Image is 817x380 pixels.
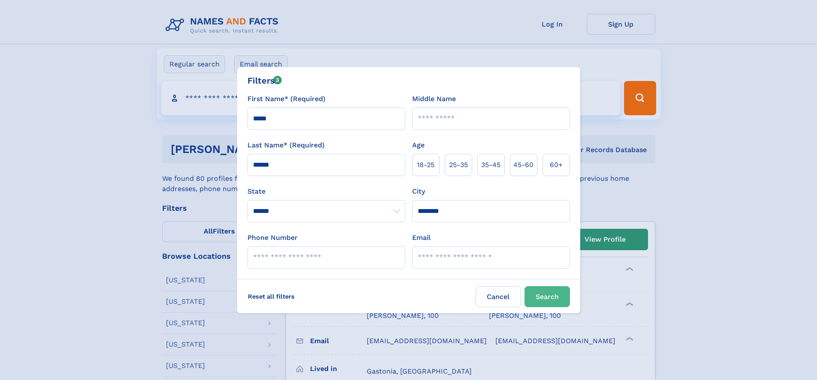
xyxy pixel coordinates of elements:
[513,160,534,170] span: 45‑60
[476,286,521,307] label: Cancel
[247,140,325,150] label: Last Name* (Required)
[417,160,434,170] span: 18‑25
[242,286,300,307] label: Reset all filters
[481,160,500,170] span: 35‑45
[247,233,298,243] label: Phone Number
[247,94,326,104] label: First Name* (Required)
[550,160,563,170] span: 60+
[412,233,431,243] label: Email
[247,186,405,197] label: State
[449,160,468,170] span: 25‑35
[412,94,456,104] label: Middle Name
[525,286,570,307] button: Search
[412,186,425,197] label: City
[247,74,282,87] div: Filters
[412,140,425,150] label: Age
